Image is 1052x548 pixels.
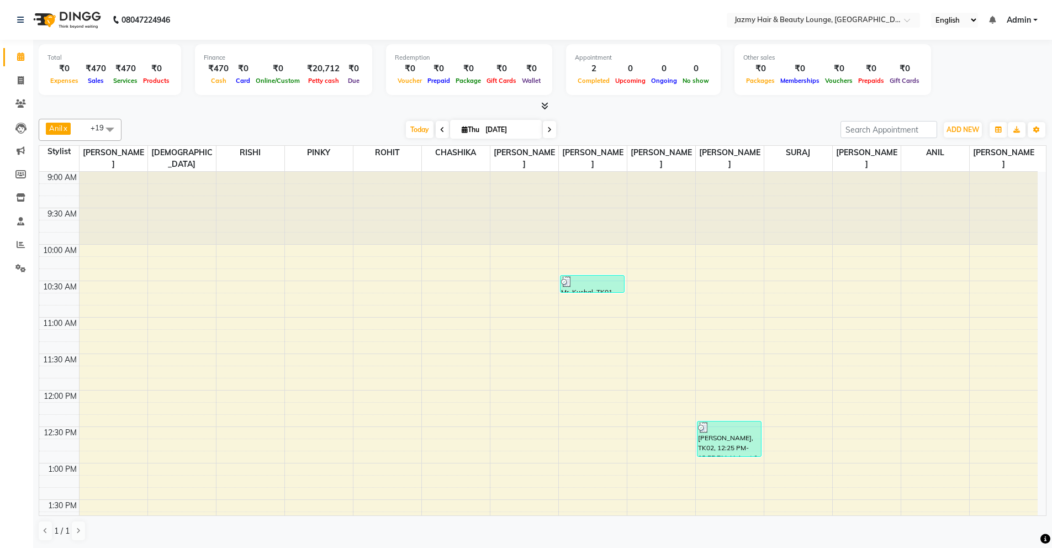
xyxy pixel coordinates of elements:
[28,4,104,35] img: logo
[253,77,303,85] span: Online/Custom
[204,53,363,62] div: Finance
[901,146,969,160] span: ANIL
[840,121,937,138] input: Search Appointment
[947,125,979,134] span: ADD NEW
[490,146,558,171] span: [PERSON_NAME]
[39,146,79,157] div: Stylist
[519,62,543,75] div: ₹0
[216,146,284,160] span: RISHI
[743,53,922,62] div: Other sales
[559,146,627,171] span: [PERSON_NAME]
[41,318,79,329] div: 11:00 AM
[395,77,425,85] span: Voucher
[648,62,680,75] div: 0
[482,122,537,138] input: 2025-09-04
[855,62,887,75] div: ₹0
[253,62,303,75] div: ₹0
[459,125,482,134] span: Thu
[778,77,822,85] span: Memberships
[41,245,79,256] div: 10:00 AM
[970,146,1038,171] span: [PERSON_NAME]
[680,77,712,85] span: No show
[612,62,648,75] div: 0
[47,77,81,85] span: Expenses
[395,53,543,62] div: Redemption
[46,500,79,512] div: 1:30 PM
[453,77,484,85] span: Package
[822,77,855,85] span: Vouchers
[233,62,253,75] div: ₹0
[85,77,107,85] span: Sales
[140,62,172,75] div: ₹0
[944,122,982,138] button: ADD NEW
[345,77,362,85] span: Due
[208,77,229,85] span: Cash
[575,53,712,62] div: Appointment
[1007,14,1031,26] span: Admin
[45,172,79,183] div: 9:00 AM
[47,62,81,75] div: ₹0
[62,124,67,133] a: x
[45,208,79,220] div: 9:30 AM
[395,62,425,75] div: ₹0
[764,146,832,160] span: SURAJ
[561,276,625,292] div: Mr. Kushal, TK01, 10:25 AM-10:40 AM, Haircut & Hair Styling ([DEMOGRAPHIC_DATA]) - Shave
[422,146,490,160] span: CHASHIKA
[575,77,612,85] span: Completed
[519,77,543,85] span: Wallet
[80,146,147,171] span: [PERSON_NAME]
[855,77,887,85] span: Prepaids
[697,421,762,456] div: [PERSON_NAME], TK02, 12:25 PM-12:55 PM, Haircut & Hair Styling ([DEMOGRAPHIC_DATA]) - Hair Cut
[353,146,421,160] span: ROHIT
[406,121,434,138] span: Today
[822,62,855,75] div: ₹0
[81,62,110,75] div: ₹470
[833,146,901,171] span: [PERSON_NAME]
[425,77,453,85] span: Prepaid
[285,146,353,160] span: PINKY
[627,146,695,171] span: [PERSON_NAME]
[110,62,140,75] div: ₹470
[680,62,712,75] div: 0
[887,77,922,85] span: Gift Cards
[696,146,764,171] span: [PERSON_NAME]
[140,77,172,85] span: Products
[648,77,680,85] span: Ongoing
[484,77,519,85] span: Gift Cards
[743,77,778,85] span: Packages
[41,281,79,293] div: 10:30 AM
[110,77,140,85] span: Services
[46,463,79,475] div: 1:00 PM
[41,427,79,439] div: 12:30 PM
[303,62,344,75] div: ₹20,712
[54,525,70,537] span: 1 / 1
[49,124,62,133] span: Anil
[41,354,79,366] div: 11:30 AM
[743,62,778,75] div: ₹0
[41,391,79,402] div: 12:00 PM
[91,123,112,132] span: +19
[887,62,922,75] div: ₹0
[344,62,363,75] div: ₹0
[612,77,648,85] span: Upcoming
[778,62,822,75] div: ₹0
[484,62,519,75] div: ₹0
[453,62,484,75] div: ₹0
[425,62,453,75] div: ₹0
[47,53,172,62] div: Total
[305,77,342,85] span: Petty cash
[233,77,253,85] span: Card
[575,62,612,75] div: 2
[148,146,216,171] span: [DEMOGRAPHIC_DATA]
[121,4,170,35] b: 08047224946
[204,62,233,75] div: ₹470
